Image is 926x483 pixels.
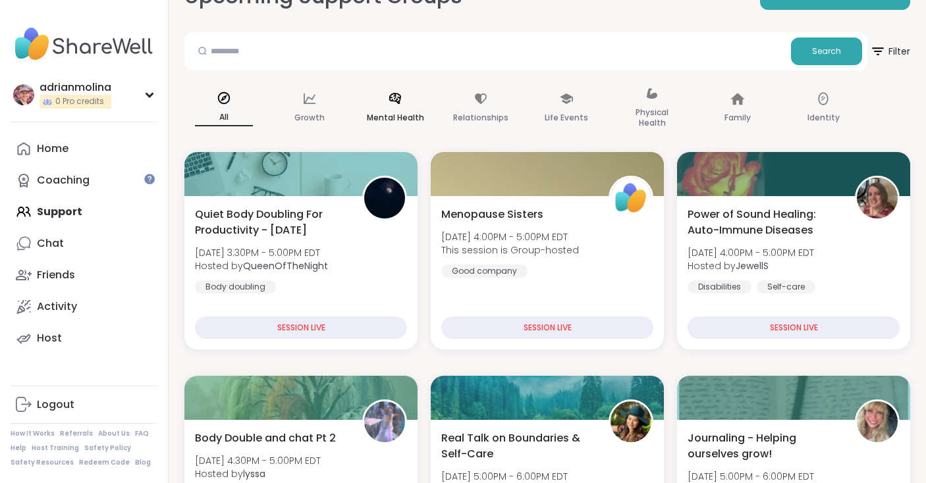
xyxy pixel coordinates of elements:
[84,444,131,453] a: Safety Policy
[11,444,26,453] a: Help
[441,430,594,462] span: Real Talk on Boundaries & Self-Care
[441,230,579,243] span: [DATE] 4:00PM - 5:00PM EDT
[40,80,111,95] div: adrianmolina
[294,110,325,126] p: Growth
[37,268,75,282] div: Friends
[688,259,814,272] span: Hosted by
[857,178,898,218] img: JewellS
[688,470,814,483] span: [DATE] 5:00PM - 6:00PM EDT
[37,236,64,251] div: Chat
[195,430,336,446] span: Body Double and chat Pt 2
[195,246,328,259] span: [DATE] 3:30PM - 5:00PM EDT
[757,280,815,293] div: Self-care
[11,458,74,467] a: Safety Resources
[688,317,900,339] div: SESSION LIVE
[545,110,588,126] p: Life Events
[37,173,90,188] div: Coaching
[37,397,74,412] div: Logout
[441,207,543,222] span: Menopause Sisters
[688,207,840,238] span: Power of Sound Healing: Auto-Immune Diseases
[611,401,651,442] img: TiffanyVL
[688,430,840,462] span: Journaling - Helping ourselves grow!
[364,401,405,442] img: lyssa
[724,110,751,126] p: Family
[11,291,157,322] a: Activity
[55,96,104,107] span: 0 Pro credits
[688,280,751,293] div: Disabilities
[37,299,77,314] div: Activity
[195,207,348,238] span: Quiet Body Doubling For Productivity - [DATE]
[688,246,814,259] span: [DATE] 4:00PM - 5:00PM EDT
[807,110,840,126] p: Identity
[812,45,841,57] span: Search
[367,110,424,126] p: Mental Health
[11,228,157,259] a: Chat
[144,174,155,184] iframe: Spotlight
[195,259,328,272] span: Hosted by
[441,265,528,278] div: Good company
[11,429,55,438] a: How It Works
[364,178,405,218] img: QueenOfTheNight
[11,133,157,165] a: Home
[37,141,68,156] div: Home
[870,36,910,67] span: Filter
[37,331,62,345] div: Host
[453,110,508,126] p: Relationships
[11,21,157,67] img: ShareWell Nav Logo
[243,467,265,480] b: lyssa
[441,317,653,339] div: SESSION LIVE
[60,429,93,438] a: Referrals
[13,84,34,105] img: adrianmolina
[195,280,276,293] div: Body doubling
[11,322,157,354] a: Host
[441,470,568,483] span: [DATE] 5:00PM - 6:00PM EDT
[195,454,321,467] span: [DATE] 4:30PM - 5:00PM EDT
[135,458,151,467] a: Blog
[243,259,328,272] b: QueenOfTheNight
[11,165,157,196] a: Coaching
[441,243,579,257] span: This session is Group-hosted
[195,109,253,126] p: All
[11,389,157,420] a: Logout
[135,429,149,438] a: FAQ
[791,38,862,65] button: Search
[857,401,898,442] img: MarciLotter
[195,317,407,339] div: SESSION LIVE
[11,259,157,291] a: Friends
[79,458,130,467] a: Redeem Code
[870,32,910,70] button: Filter
[611,178,651,218] img: ShareWell
[736,259,769,272] b: JewellS
[98,429,130,438] a: About Us
[623,105,681,131] p: Physical Health
[195,467,321,480] span: Hosted by
[32,444,79,453] a: Host Training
